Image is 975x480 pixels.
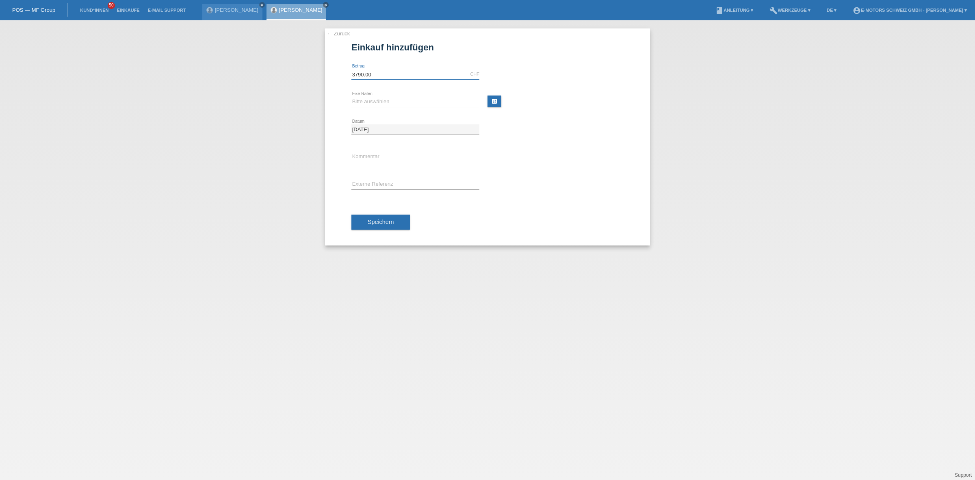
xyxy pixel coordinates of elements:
[765,8,815,13] a: buildWerkzeuge ▾
[260,3,264,7] i: close
[853,7,861,15] i: account_circle
[324,3,328,7] i: close
[113,8,143,13] a: Einkäufe
[323,2,329,8] a: close
[491,98,498,104] i: calculate
[76,8,113,13] a: Kund*innen
[487,96,501,107] a: calculate
[955,472,972,478] a: Support
[711,8,757,13] a: bookAnleitung ▾
[279,7,323,13] a: [PERSON_NAME]
[12,7,55,13] a: POS — MF Group
[470,72,479,76] div: CHF
[351,42,624,52] h1: Einkauf hinzufügen
[368,219,394,225] span: Speichern
[327,30,350,37] a: ← Zurück
[823,8,841,13] a: DE ▾
[108,2,115,9] span: 50
[715,7,724,15] i: book
[849,8,971,13] a: account_circleE-Motors Schweiz GmbH - [PERSON_NAME] ▾
[259,2,265,8] a: close
[215,7,258,13] a: [PERSON_NAME]
[144,8,190,13] a: E-Mail Support
[769,7,778,15] i: build
[351,215,410,230] button: Speichern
